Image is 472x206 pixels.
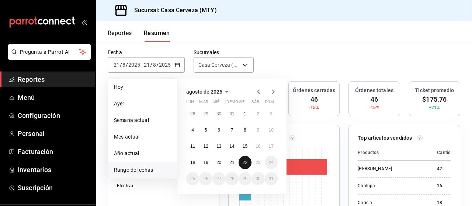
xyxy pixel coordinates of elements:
[186,156,199,169] button: 18 de agosto de 2025
[225,99,269,107] abbr: jueves
[229,111,234,116] abbr: 31 de julio de 2025
[358,200,425,206] div: Caricia
[225,123,238,137] button: 7 de agosto de 2025
[251,99,259,107] abbr: sábado
[429,104,440,111] span: +21%
[114,83,171,91] span: Hoy
[216,144,221,149] abbr: 13 de agosto de 2025
[216,111,221,116] abbr: 30 de julio de 2025
[128,6,217,15] h3: Sucursal: Casa Cerveza (MTY)
[229,144,234,149] abbr: 14 de agosto de 2025
[203,160,208,165] abbr: 19 de agosto de 2025
[212,172,225,185] button: 27 de agosto de 2025
[108,50,185,55] label: Fecha
[194,50,254,55] label: Sucursales
[265,156,278,169] button: 24 de agosto de 2025
[239,123,251,137] button: 8 de agosto de 2025
[81,19,87,25] button: open_drawer_menu
[114,100,171,108] span: Ayer
[186,140,199,153] button: 11 de agosto de 2025
[358,166,425,172] div: [PERSON_NAME]
[117,183,165,189] div: Efectivo
[108,29,132,42] button: Reportes
[225,107,238,121] button: 31 de julio de 2025
[216,176,221,181] abbr: 27 de agosto de 2025
[229,176,234,181] abbr: 28 de agosto de 2025
[5,53,91,61] a: Pregunta a Parrot AI
[437,166,456,172] div: 42
[114,133,171,141] span: Mes actual
[243,176,247,181] abbr: 29 de agosto de 2025
[18,129,90,139] span: Personal
[270,111,273,116] abbr: 3 de agosto de 2025
[265,107,278,121] button: 3 de agosto de 2025
[205,128,207,133] abbr: 5 de agosto de 2025
[203,176,208,181] abbr: 26 de agosto de 2025
[212,107,225,121] button: 30 de julio de 2025
[229,160,234,165] abbr: 21 de agosto de 2025
[126,62,128,68] span: /
[265,172,278,185] button: 31 de agosto de 2025
[251,123,264,137] button: 9 de agosto de 2025
[431,145,462,161] th: Cantidad
[212,123,225,137] button: 6 de agosto de 2025
[422,94,447,104] span: $175.76
[199,123,212,137] button: 5 de agosto de 2025
[186,99,194,107] abbr: lunes
[415,87,454,94] h3: Ticket promedio
[199,172,212,185] button: 26 de agosto de 2025
[199,156,212,169] button: 19 de agosto de 2025
[8,44,91,60] button: Pregunta a Parrot AI
[212,140,225,153] button: 13 de agosto de 2025
[159,62,171,68] input: ----
[150,62,152,68] span: /
[309,104,319,111] span: -15%
[199,140,212,153] button: 12 de agosto de 2025
[239,140,251,153] button: 15 de agosto de 2025
[251,156,264,169] button: 23 de agosto de 2025
[203,144,208,149] abbr: 12 de agosto de 2025
[190,160,195,165] abbr: 18 de agosto de 2025
[156,62,159,68] span: /
[128,62,140,68] input: ----
[239,172,251,185] button: 29 de agosto de 2025
[198,61,240,69] span: Casa Cerveza (MTY)
[257,111,259,116] abbr: 2 de agosto de 2025
[18,74,90,84] span: Reportes
[108,29,170,42] div: navigation tabs
[225,140,238,153] button: 14 de agosto de 2025
[225,156,238,169] button: 21 de agosto de 2025
[199,99,208,107] abbr: martes
[186,89,222,95] span: agosto de 2025
[18,183,90,193] span: Suscripción
[269,160,274,165] abbr: 24 de agosto de 2025
[251,172,264,185] button: 30 de agosto de 2025
[186,107,199,121] button: 28 de julio de 2025
[225,172,238,185] button: 28 de agosto de 2025
[244,128,246,133] abbr: 8 de agosto de 2025
[18,92,90,102] span: Menú
[269,144,274,149] abbr: 17 de agosto de 2025
[113,62,120,68] input: --
[371,94,378,104] span: 46
[186,172,199,185] button: 25 de agosto de 2025
[18,111,90,121] span: Configuración
[243,144,247,149] abbr: 15 de agosto de 2025
[203,111,208,116] abbr: 29 de julio de 2025
[358,145,431,161] th: Productos
[251,107,264,121] button: 2 de agosto de 2025
[144,29,170,42] button: Resumen
[120,62,122,68] span: /
[212,156,225,169] button: 20 de agosto de 2025
[239,107,251,121] button: 1 de agosto de 2025
[355,87,393,94] h3: Órdenes totales
[269,176,274,181] abbr: 31 de agosto de 2025
[231,128,233,133] abbr: 7 de agosto de 2025
[218,128,220,133] abbr: 6 de agosto de 2025
[18,165,90,175] span: Inventarios
[114,116,171,124] span: Semana actual
[153,62,156,68] input: --
[256,160,260,165] abbr: 23 de agosto de 2025
[257,128,259,133] abbr: 9 de agosto de 2025
[244,111,246,116] abbr: 1 de agosto de 2025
